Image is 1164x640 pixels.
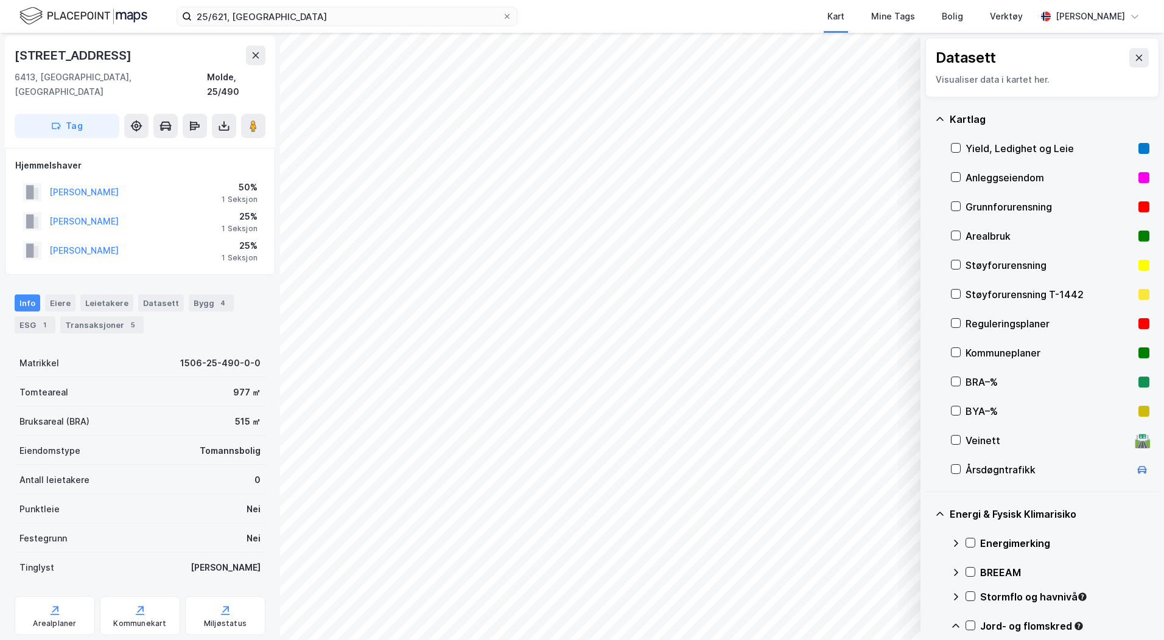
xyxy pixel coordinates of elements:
[950,507,1149,521] div: Energi & Fysisk Klimarisiko
[871,9,915,24] div: Mine Tags
[235,414,261,429] div: 515 ㎡
[127,319,139,331] div: 5
[966,346,1134,360] div: Kommuneplaner
[966,287,1134,302] div: Støyforurensning T-1442
[966,258,1134,273] div: Støyforurensning
[180,356,261,370] div: 1506-25-490-0-0
[980,590,1149,604] div: Stormflo og havnivå
[19,385,68,400] div: Tomteareal
[15,158,265,173] div: Hjemmelshaver
[966,170,1134,185] div: Anleggseiendom
[19,502,60,517] div: Punktleie
[19,5,147,27] img: logo.f888ab2527a4732fd821a326f86c7f29.svg
[15,70,207,99] div: 6413, [GEOGRAPHIC_DATA], [GEOGRAPHIC_DATA]
[980,565,1149,580] div: BREEAM
[222,180,258,195] div: 50%
[222,209,258,224] div: 25%
[966,375,1134,389] div: BRA–%
[966,316,1134,331] div: Reguleringsplaner
[936,72,1149,87] div: Visualiser data i kartet her.
[45,294,75,311] div: Eiere
[204,619,247,628] div: Miljøstatus
[827,9,844,24] div: Kart
[15,294,40,311] div: Info
[254,473,261,487] div: 0
[19,560,54,575] div: Tinglyst
[207,70,265,99] div: Molde, 25/490
[19,414,89,429] div: Bruksareal (BRA)
[192,7,502,26] input: Søk på adresse, matrikkel, gårdeiere, leietakere eller personer
[222,195,258,204] div: 1 Seksjon
[942,9,963,24] div: Bolig
[19,473,89,487] div: Antall leietakere
[990,9,1023,24] div: Verktøy
[222,238,258,253] div: 25%
[191,560,261,575] div: [PERSON_NAME]
[19,531,67,546] div: Festegrunn
[1056,9,1125,24] div: [PERSON_NAME]
[966,404,1134,419] div: BYA–%
[1103,582,1164,640] div: Kontrollprogram for chat
[60,316,144,333] div: Transaksjoner
[966,462,1130,477] div: Årsdøgntrafikk
[222,253,258,263] div: 1 Seksjon
[980,536,1149,551] div: Energimerking
[138,294,184,311] div: Datasett
[113,619,166,628] div: Kommunekart
[247,531,261,546] div: Nei
[38,319,51,331] div: 1
[1077,591,1088,602] div: Tooltip anchor
[980,619,1149,633] div: Jord- og flomskred
[966,200,1134,214] div: Grunnforurensning
[222,224,258,234] div: 1 Seksjon
[217,297,229,309] div: 4
[19,356,59,370] div: Matrikkel
[247,502,261,517] div: Nei
[966,229,1134,243] div: Arealbruk
[966,141,1134,156] div: Yield, Ledighet og Leie
[80,294,133,311] div: Leietakere
[936,48,996,68] div: Datasett
[1073,621,1084,631] div: Tooltip anchor
[1103,582,1164,640] iframe: Chat Widget
[200,443,261,458] div: Tomannsbolig
[19,443,80,458] div: Eiendomstype
[33,619,76,628] div: Arealplaner
[1134,433,1151,448] div: 🛣️
[233,385,261,400] div: 977 ㎡
[950,112,1149,127] div: Kartlag
[15,114,119,138] button: Tag
[966,433,1130,448] div: Veinett
[189,294,234,311] div: Bygg
[15,316,55,333] div: ESG
[15,46,134,65] div: [STREET_ADDRESS]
